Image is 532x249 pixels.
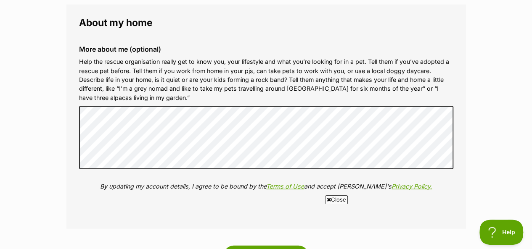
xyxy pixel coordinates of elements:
[392,183,432,190] a: Privacy Policy.
[479,220,524,245] iframe: Help Scout Beacon - Open
[79,57,453,102] p: Help the rescue organisation really get to know you, your lifestyle and what you’re looking for i...
[325,195,348,204] span: Close
[79,45,453,53] label: More about me (optional)
[62,207,470,245] iframe: Advertisement
[79,17,453,28] legend: About my home
[79,182,453,191] p: By updating my account details, I agree to be bound by the and accept [PERSON_NAME]'s
[266,183,304,190] a: Terms of Use
[66,5,466,229] fieldset: About my home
